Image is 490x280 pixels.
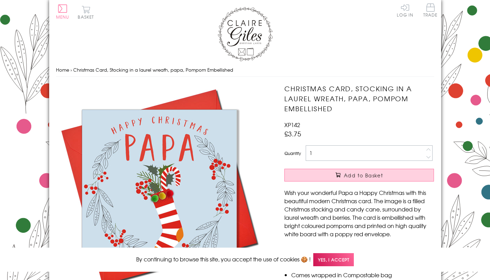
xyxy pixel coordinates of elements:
[284,150,301,156] label: Quantity
[56,63,434,77] nav: breadcrumbs
[70,66,72,73] span: ›
[73,66,233,73] span: Christmas Card, Stocking in a laurel wreath, papa, Pompom Embellished
[397,3,413,17] a: Log In
[218,7,273,61] img: Claire Giles Greetings Cards
[56,14,69,20] span: Menu
[56,66,69,73] a: Home
[284,169,434,182] button: Add to Basket
[284,188,434,238] p: Wish your wonderful Papa a Happy Christmas with this beautiful modern Christmas card. The image i...
[344,172,383,179] span: Add to Basket
[284,129,301,138] span: £3.75
[284,121,300,129] span: XP142
[423,3,438,18] a: Trade
[291,246,434,254] li: Dimensions: 150mm x 150mm
[284,84,434,113] h1: Christmas Card, Stocking in a laurel wreath, papa, Pompom Embellished
[313,253,354,267] span: Yes, I accept
[291,271,434,279] li: Comes wrapped in Compostable bag
[56,4,69,19] button: Menu
[77,6,96,19] button: Basket
[423,3,438,17] span: Trade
